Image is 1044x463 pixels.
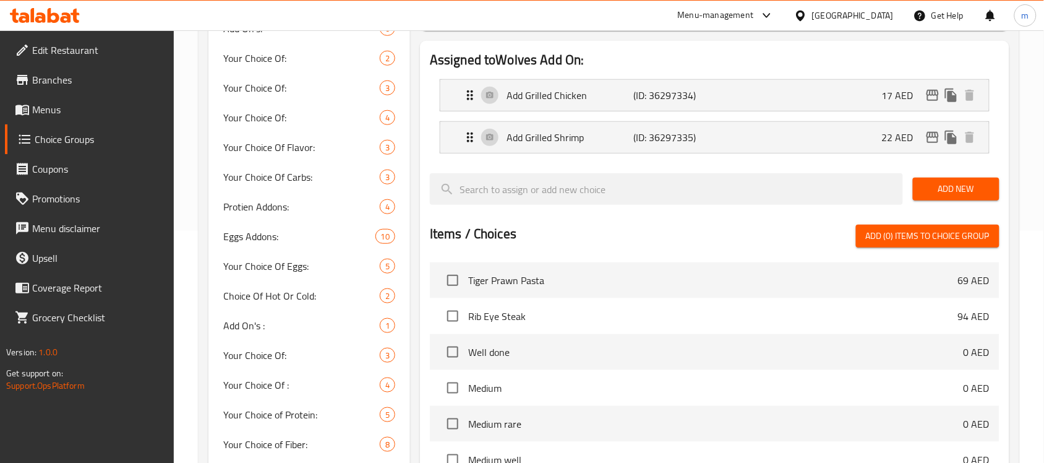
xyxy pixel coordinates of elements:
span: 4 [380,112,395,124]
div: Choices [380,407,395,422]
button: duplicate [942,128,961,147]
div: Choice Of Hot Or Cold:2 [208,281,410,311]
span: Your Choice Of Carbs: [223,170,380,184]
span: Select choice [440,411,466,437]
span: Edit Restaurant [32,43,165,58]
span: Coupons [32,162,165,176]
div: Choices [380,170,395,184]
span: Coverage Report [32,280,165,295]
div: Menu-management [678,8,754,23]
span: 3 [380,171,395,183]
span: Your Choice Of : [223,378,380,392]
span: Upsell [32,251,165,266]
div: Your Choice Of:2 [208,43,410,73]
div: Your Choice Of Carbs:3 [208,162,410,192]
p: 0 AED [964,381,990,396]
span: Get support on: [6,365,63,381]
p: 17 AED [882,88,923,103]
p: 69 AED [958,273,990,288]
button: edit [923,128,942,147]
span: Your Choice Of: [223,348,380,363]
span: Select choice [440,303,466,329]
a: Menu disclaimer [5,214,174,243]
span: Branches [32,72,165,87]
span: 4 [380,201,395,213]
button: duplicate [942,86,961,105]
span: Menu disclaimer [32,221,165,236]
p: (ID: 36297334) [633,88,718,103]
span: Add (0) items to choice group [866,228,990,244]
button: delete [961,86,979,105]
div: Your Choice Of:3 [208,340,410,370]
div: Choices [380,348,395,363]
span: Select choice [440,339,466,365]
span: Add On's: [223,21,380,36]
span: Select choice [440,375,466,401]
div: Choices [380,199,395,214]
a: Menus [5,95,174,124]
div: Choices [380,51,395,66]
span: Rib Eye Steak [468,309,958,324]
span: Your Choice Of Eggs: [223,259,380,274]
div: Your Choice of Fiber:8 [208,430,410,459]
span: 1 [380,320,395,332]
div: Expand [440,80,989,111]
div: Your Choice Of :4 [208,370,410,400]
div: Choices [380,110,395,125]
h2: Assigned to Wolves Add On: [430,51,999,69]
span: Add On's : [223,318,380,333]
button: Add New [913,178,999,201]
span: Your Choice Of: [223,110,380,125]
div: [GEOGRAPHIC_DATA] [812,9,894,22]
div: Expand [440,122,989,153]
h2: Items / Choices [430,225,516,243]
input: search [430,173,903,205]
span: Your Choice of Protein: [223,407,380,422]
div: Choices [380,378,395,392]
span: Medium [468,381,964,396]
button: Add (0) items to choice group [856,225,999,248]
a: Branches [5,65,174,95]
span: Your Choice Of: [223,51,380,66]
div: Your Choice Of Flavor:3 [208,132,410,162]
div: Your Choice of Protein:5 [208,400,410,430]
div: Add On's :1 [208,311,410,340]
span: Select choice [440,267,466,293]
span: 4 [380,379,395,391]
div: Choices [380,288,395,303]
p: (ID: 36297335) [633,130,718,145]
a: Upsell [5,243,174,273]
span: Eggs Addons: [223,229,375,244]
p: 0 AED [964,417,990,431]
span: m [1022,9,1029,22]
span: Menus [32,102,165,117]
div: Your Choice Of:3 [208,73,410,103]
a: Grocery Checklist [5,303,174,332]
a: Coupons [5,154,174,184]
a: Choice Groups [5,124,174,154]
span: Your Choice Of Flavor: [223,140,380,155]
span: 2 [380,53,395,64]
div: Choices [380,318,395,333]
span: Protien Addons: [223,199,380,214]
p: 0 AED [964,345,990,360]
div: Eggs Addons:10 [208,222,410,251]
a: Promotions [5,184,174,214]
span: 2 [380,290,395,302]
li: Expand [430,116,999,158]
span: 3 [380,142,395,154]
p: 22 AED [882,130,923,145]
span: Version: [6,344,36,360]
div: Your Choice Of:4 [208,103,410,132]
span: Medium rare [468,417,964,431]
p: Add Grilled Shrimp [507,130,633,145]
a: Support.OpsPlatform [6,378,85,394]
li: Expand [430,74,999,116]
span: 3 [380,82,395,94]
span: Add New [923,181,990,197]
div: Choices [380,259,395,274]
span: Choice Of Hot Or Cold: [223,288,380,303]
span: 5 [380,261,395,272]
button: edit [923,86,942,105]
a: Edit Restaurant [5,35,174,65]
